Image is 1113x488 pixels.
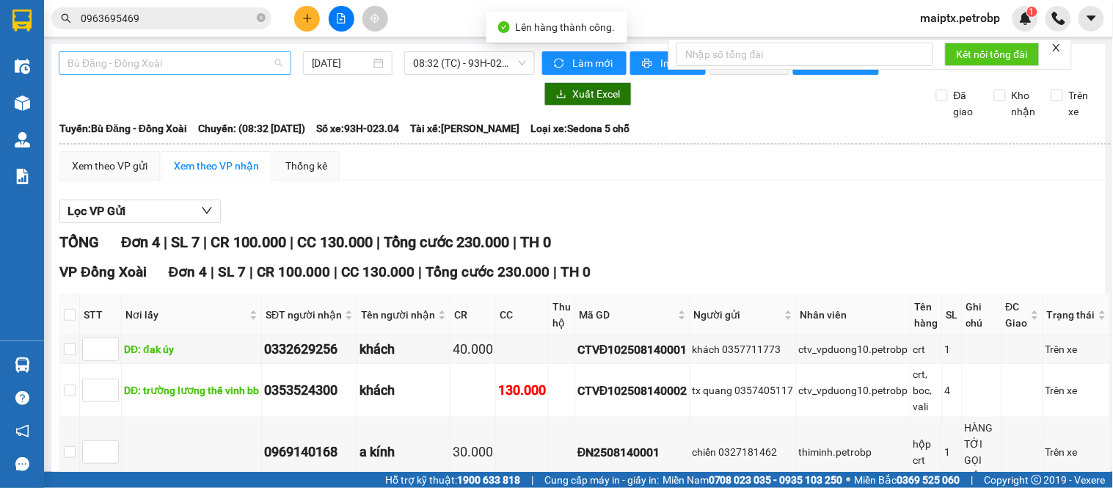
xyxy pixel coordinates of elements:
[577,443,687,462] div: ĐN2508140001
[360,339,448,360] div: khách
[1006,87,1042,120] span: Kho nhận
[140,12,240,30] div: VP QL13
[285,158,327,174] div: Thống kê
[15,169,30,184] img: solution-icon
[1051,43,1062,53] span: close
[418,263,422,280] span: |
[693,382,794,398] div: tx quang 0357405117
[1047,307,1095,323] span: Trạng thái
[516,21,616,33] span: Lên hàng thành công.
[264,380,354,401] div: 0353524300
[201,205,213,216] span: down
[262,335,357,364] td: 0332629256
[1019,12,1032,25] img: icon-new-feature
[450,295,496,335] th: CR
[575,418,690,487] td: ĐN2508140001
[376,233,380,251] span: |
[15,391,29,405] span: question-circle
[11,96,34,112] span: CR :
[496,295,549,335] th: CC
[709,474,843,486] strong: 0708 023 035 - 0935 103 250
[211,263,214,280] span: |
[663,472,843,488] span: Miền Nam
[457,474,520,486] strong: 1900 633 818
[203,233,207,251] span: |
[59,263,147,280] span: VP Đồng Xoài
[1046,444,1108,460] div: Trên xe
[913,341,940,357] div: crt
[945,382,960,398] div: 4
[957,46,1028,62] span: Kết nối tổng đài
[498,380,546,401] div: 130.000
[498,21,510,33] span: check-circle
[262,418,357,487] td: 0969140168
[249,263,253,280] span: |
[911,295,943,335] th: Tên hàng
[554,58,566,70] span: sync
[257,263,330,280] span: CR 100.000
[1027,7,1037,17] sup: 1
[12,14,35,29] span: Gửi:
[124,382,259,398] div: DĐ: trường lương thế vinh bb
[357,418,450,487] td: a kính
[799,444,908,460] div: thiminh.petrobp
[971,472,974,488] span: |
[579,307,675,323] span: Mã GD
[909,9,1012,27] span: maiptx.petrobp
[531,472,533,488] span: |
[963,295,1002,335] th: Ghi chú
[693,341,794,357] div: khách 0357711773
[384,233,509,251] span: Tổng cước 230.000
[341,263,415,280] span: CC 130.000
[549,295,575,335] th: Thu hộ
[264,442,354,462] div: 0969140168
[140,30,240,48] div: SỸ
[847,477,851,483] span: ⚪️
[59,233,99,251] span: TỔNG
[575,335,690,364] td: CTVĐ102508140001
[1029,7,1034,17] span: 1
[357,364,450,418] td: khách
[676,43,933,66] input: Nhập số tổng đài
[1046,341,1108,357] div: Trên xe
[370,13,380,23] span: aim
[15,95,30,111] img: warehouse-icon
[1006,299,1028,331] span: ĐC Giao
[297,233,373,251] span: CC 130.000
[913,436,940,468] div: hộp crt
[642,58,654,70] span: printer
[410,120,519,136] span: Tài xế: [PERSON_NAME]
[362,6,388,32] button: aim
[1052,12,1065,25] img: phone-icon
[198,120,305,136] span: Chuyến: (08:32 [DATE])
[1085,12,1098,25] span: caret-down
[797,295,911,335] th: Nhân viên
[262,364,357,418] td: 0353524300
[334,263,337,280] span: |
[943,295,963,335] th: SL
[1032,475,1042,485] span: copyright
[945,43,1040,66] button: Kết nối tổng đài
[897,474,960,486] strong: 0369 525 060
[693,444,794,460] div: chiến 0327181462
[171,233,200,251] span: SL 7
[302,13,313,23] span: plus
[266,307,342,323] span: SĐT người nhận
[630,51,706,75] button: printerIn phơi
[542,51,627,75] button: syncLàm mới
[945,341,960,357] div: 1
[264,339,354,360] div: 0332629256
[218,263,246,280] span: SL 7
[316,120,399,136] span: Số xe: 93H-023.04
[572,55,615,71] span: Làm mới
[453,442,493,462] div: 30.000
[799,382,908,398] div: ctv_vpduong10.petrobp
[329,6,354,32] button: file-add
[1079,6,1104,32] button: caret-down
[413,52,526,74] span: 08:32 (TC) - 93H-023.04
[1063,87,1098,120] span: Trên xe
[855,472,960,488] span: Miền Bắc
[59,200,221,223] button: Lọc VP Gửi
[72,158,147,174] div: Xem theo VP gửi
[544,472,659,488] span: Cung cấp máy in - giấy in:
